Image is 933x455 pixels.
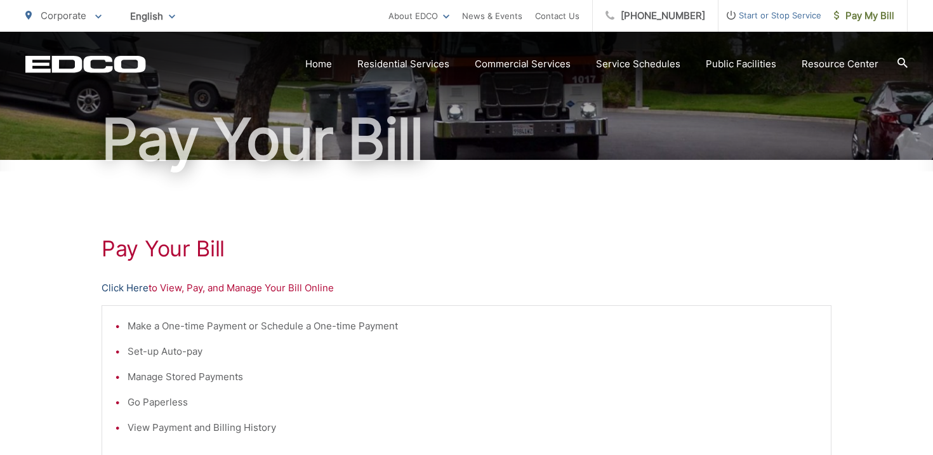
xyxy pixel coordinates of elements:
[25,55,146,73] a: EDCD logo. Return to the homepage.
[475,56,571,72] a: Commercial Services
[25,108,908,171] h1: Pay Your Bill
[305,56,332,72] a: Home
[462,8,522,23] a: News & Events
[102,280,831,296] p: to View, Pay, and Manage Your Bill Online
[128,319,818,334] li: Make a One-time Payment or Schedule a One-time Payment
[128,420,818,435] li: View Payment and Billing History
[802,56,878,72] a: Resource Center
[102,280,149,296] a: Click Here
[706,56,776,72] a: Public Facilities
[102,236,831,261] h1: Pay Your Bill
[128,344,818,359] li: Set-up Auto-pay
[596,56,680,72] a: Service Schedules
[357,56,449,72] a: Residential Services
[41,10,86,22] span: Corporate
[834,8,894,23] span: Pay My Bill
[128,395,818,410] li: Go Paperless
[388,8,449,23] a: About EDCO
[535,8,579,23] a: Contact Us
[121,5,185,27] span: English
[128,369,818,385] li: Manage Stored Payments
